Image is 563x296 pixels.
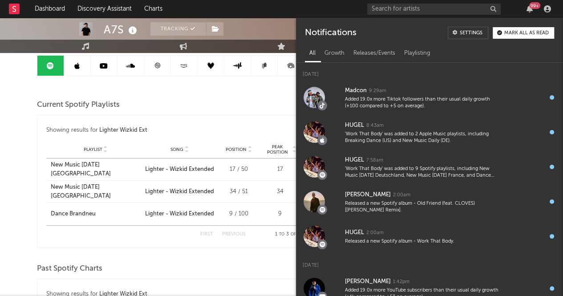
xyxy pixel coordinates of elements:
[393,192,410,199] div: 2:00am
[345,155,364,166] div: HUGEL
[345,190,391,200] div: [PERSON_NAME]
[170,147,183,152] span: Song
[400,46,435,61] div: Playlisting
[366,230,384,236] div: 2:00am
[222,232,246,237] button: Previous
[145,187,214,196] div: Lighter - Wizkid Extended
[320,46,349,61] div: Growth
[345,166,502,179] div: 'Work That Body' was added to 9 Spotify playlists, including New Music [DATE] Deutschland, New Mu...
[345,120,364,131] div: HUGEL
[448,27,488,39] a: Settings
[345,200,502,214] div: Released a new Spotify album - Old Friend (feat. CLOVES) [[PERSON_NAME] Remix].
[529,2,540,9] div: 99 +
[219,210,259,219] div: 9 / 100
[200,232,213,237] button: First
[345,85,367,96] div: Madcon
[145,210,214,219] div: Lighter - Wizkid Extended
[150,22,206,36] button: Tracking
[296,184,563,219] a: [PERSON_NAME]2:00amReleased a new Spotify album - Old Friend (feat. CLOVES) [[PERSON_NAME] Remix].
[219,187,259,196] div: 34 / 51
[51,183,141,200] a: New Music [DATE] [GEOGRAPHIC_DATA]
[263,229,312,240] div: 1 3 3
[279,232,284,236] span: to
[296,150,563,184] a: HUGEL7:58am'Work That Body' was added to 9 Spotify playlists, including New Music [DATE] Deutschl...
[527,5,533,12] button: 99+
[460,31,482,36] div: Settings
[296,63,563,80] div: [DATE]
[84,147,102,152] span: Playlist
[305,46,320,61] div: All
[345,131,502,145] div: 'Work That Body' was added to 2 Apple Music playlists, including Breaking Dance (US) and New Musi...
[37,100,120,110] span: Current Spotify Playlists
[366,122,384,129] div: 8:43am
[296,80,563,115] a: Madcon9:29amAdded 19.0x more Tiktok followers than their usual daily growth (+100 compared to +5 ...
[296,219,563,254] a: HUGEL2:00amReleased a new Spotify album - Work That Body.
[51,210,96,219] div: Dance Brandneu
[305,27,356,39] div: Notifications
[263,210,297,219] div: 9
[219,165,259,174] div: 17 / 50
[263,187,297,196] div: 34
[345,227,364,238] div: HUGEL
[99,125,147,136] div: Lighter Wizkid Ext
[493,27,554,39] button: Mark all as read
[263,144,292,155] span: Peak Position
[345,276,391,287] div: [PERSON_NAME]
[104,22,139,37] div: A7S
[366,157,383,164] div: 7:58am
[393,279,409,285] div: 1:42pm
[345,238,502,245] div: Released a new Spotify album - Work That Body.
[263,165,297,174] div: 17
[296,115,563,150] a: HUGEL8:43am'Work That Body' was added to 2 Apple Music playlists, including Breaking Dance (US) a...
[296,254,563,271] div: [DATE]
[46,124,282,136] div: Showing results for
[145,165,214,174] div: Lighter - Wizkid Extended
[345,96,502,110] div: Added 19.0x more Tiktok followers than their usual daily growth (+100 compared to +5 on average).
[51,161,141,178] a: New Music [DATE] [GEOGRAPHIC_DATA]
[369,88,386,94] div: 9:29am
[37,264,102,274] span: Past Spotify Charts
[226,147,247,152] span: Position
[349,46,400,61] div: Releases/Events
[51,210,141,219] a: Dance Brandneu
[504,31,549,36] div: Mark all as read
[291,232,296,236] span: of
[367,4,501,15] input: Search for artists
